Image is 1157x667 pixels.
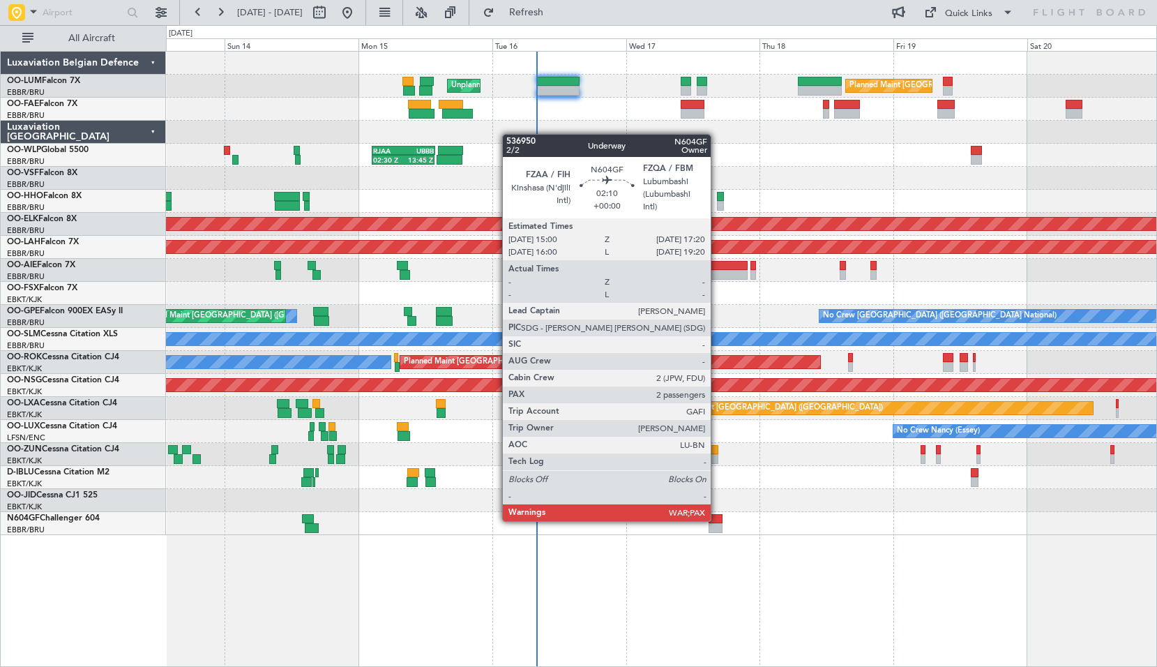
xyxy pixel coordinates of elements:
[7,238,79,246] a: OO-LAHFalcon 7X
[7,169,77,177] a: OO-VSFFalcon 8X
[358,38,492,51] div: Mon 15
[7,330,118,338] a: OO-SLMCessna Citation XLS
[7,445,42,454] span: OO-ZUN
[7,294,42,305] a: EBKT/KJK
[7,479,42,489] a: EBKT/KJK
[7,456,42,466] a: EBKT/KJK
[7,77,42,85] span: OO-LUM
[7,215,38,223] span: OO-ELK
[7,376,42,384] span: OO-NSG
[893,38,1027,51] div: Fri 19
[237,6,303,19] span: [DATE] - [DATE]
[917,1,1020,24] button: Quick Links
[7,364,42,374] a: EBKT/KJK
[7,169,39,177] span: OO-VSF
[7,514,100,523] a: N604GFChallenger 604
[7,261,37,269] span: OO-AIE
[7,202,45,213] a: EBBR/BRU
[7,284,39,292] span: OO-FSX
[497,8,556,17] span: Refresh
[7,330,40,338] span: OO-SLM
[7,445,119,454] a: OO-ZUNCessna Citation CJ4
[476,1,560,24] button: Refresh
[897,421,980,442] div: No Crew Nancy (Essey)
[7,100,39,108] span: OO-FAE
[7,433,45,443] a: LFSN/ENC
[7,156,45,167] a: EBBR/BRU
[7,525,45,535] a: EBBR/BRU
[7,514,40,523] span: N604GF
[7,284,77,292] a: OO-FSXFalcon 7X
[7,261,75,269] a: OO-AIEFalcon 7X
[7,422,117,430] a: OO-LUXCessna Citation CJ4
[759,38,893,51] div: Thu 18
[7,307,123,315] a: OO-GPEFalcon 900EX EASy II
[7,376,119,384] a: OO-NSGCessna Citation CJ4
[7,192,43,200] span: OO-HHO
[7,502,42,512] a: EBKT/KJK
[373,147,404,155] div: RJAA
[7,468,109,477] a: D-IBLUCessna Citation M2
[7,399,40,407] span: OO-LXA
[7,77,80,85] a: OO-LUMFalcon 7X
[7,491,98,500] a: OO-JIDCessna CJ1 525
[451,75,713,96] div: Unplanned Maint [GEOGRAPHIC_DATA] ([GEOGRAPHIC_DATA] National)
[373,156,403,164] div: 02:30 Z
[529,283,681,303] div: AOG Maint Kortrijk-[GEOGRAPHIC_DATA]
[7,491,36,500] span: OO-JID
[7,399,117,407] a: OO-LXACessna Citation CJ4
[7,192,82,200] a: OO-HHOFalcon 8X
[43,2,123,23] input: Airport
[7,353,119,361] a: OO-ROKCessna Citation CJ4
[7,271,45,282] a: EBBR/BRU
[7,179,45,190] a: EBBR/BRU
[492,38,626,51] div: Tue 16
[663,398,883,419] div: Planned Maint [GEOGRAPHIC_DATA] ([GEOGRAPHIC_DATA])
[169,28,192,40] div: [DATE]
[849,75,1102,96] div: Planned Maint [GEOGRAPHIC_DATA] ([GEOGRAPHIC_DATA] National)
[7,146,89,154] a: OO-WLPGlobal 5500
[7,100,77,108] a: OO-FAEFalcon 7X
[7,307,40,315] span: OO-GPE
[403,147,434,155] div: UBBB
[626,38,760,51] div: Wed 17
[7,422,40,430] span: OO-LUX
[823,306,1057,327] div: No Crew [GEOGRAPHIC_DATA] ([GEOGRAPHIC_DATA] National)
[945,7,992,21] div: Quick Links
[36,33,147,43] span: All Aircraft
[139,306,391,327] div: Planned Maint [GEOGRAPHIC_DATA] ([GEOGRAPHIC_DATA] National)
[7,215,77,223] a: OO-ELKFalcon 8X
[7,340,45,351] a: EBBR/BRU
[7,353,42,361] span: OO-ROK
[403,156,433,164] div: 13:45 Z
[7,410,42,420] a: EBKT/KJK
[7,248,45,259] a: EBBR/BRU
[7,146,41,154] span: OO-WLP
[7,87,45,98] a: EBBR/BRU
[7,225,45,236] a: EBBR/BRU
[7,238,40,246] span: OO-LAH
[7,468,34,477] span: D-IBLU
[225,38,358,51] div: Sun 14
[7,110,45,121] a: EBBR/BRU
[7,387,42,397] a: EBKT/KJK
[7,317,45,328] a: EBBR/BRU
[404,352,623,373] div: Planned Maint [GEOGRAPHIC_DATA] ([GEOGRAPHIC_DATA])
[15,27,151,50] button: All Aircraft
